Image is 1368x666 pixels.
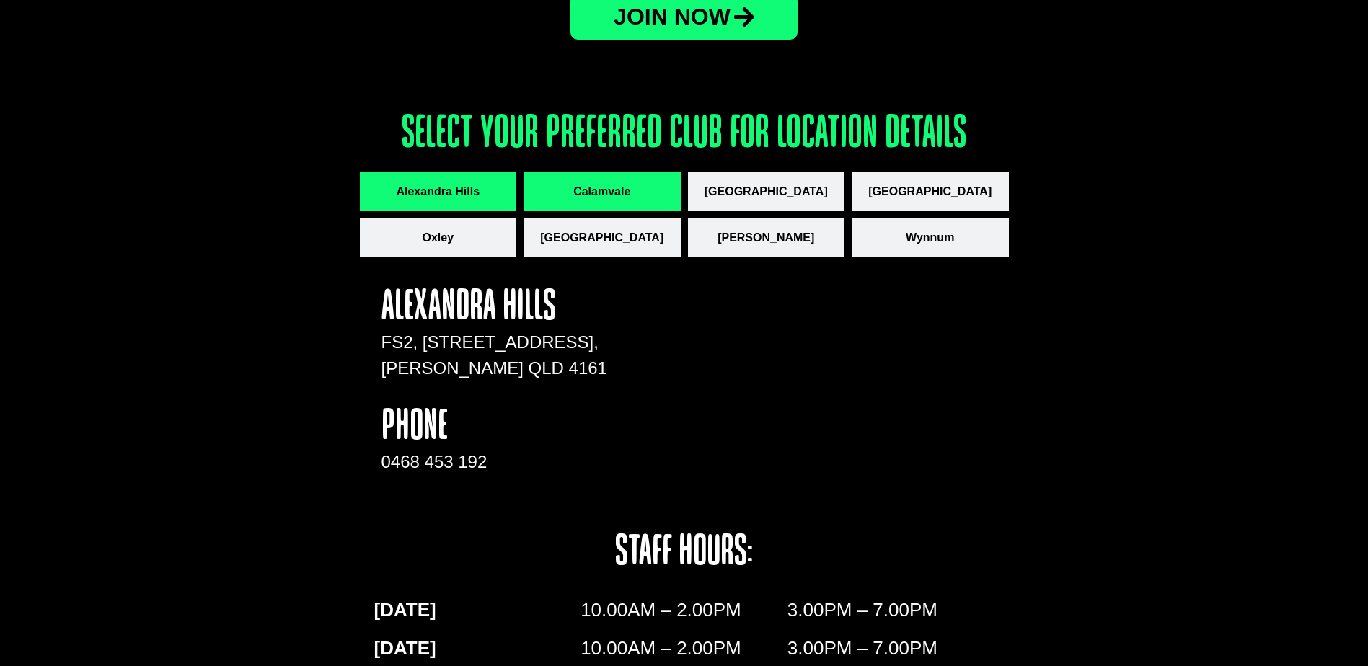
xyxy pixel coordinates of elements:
[868,183,992,200] span: [GEOGRAPHIC_DATA]
[638,286,987,502] iframe: apbct__label_id__gravity_form
[360,112,1009,158] h3: Select your preferred club for location details
[614,5,731,28] span: JOin now
[540,229,663,247] span: [GEOGRAPHIC_DATA]
[381,329,609,381] p: FS2, [STREET_ADDRESS], [PERSON_NAME] QLD 4161
[422,229,454,247] span: Oxley
[396,183,480,200] span: Alexandra Hills
[381,406,609,449] h4: phone
[718,229,814,247] span: [PERSON_NAME]
[705,183,828,200] span: [GEOGRAPHIC_DATA]
[573,183,630,200] span: Calamvale
[506,531,862,574] h4: staff hours:
[787,596,994,624] p: 3.00PM – 7.00PM
[906,229,954,247] span: Wynnum
[787,634,994,662] p: 3.00PM – 7.00PM
[374,596,581,624] p: [DATE]
[581,596,787,624] p: 10.00AM – 2.00PM
[381,286,609,329] h4: Alexandra Hills
[581,634,787,662] p: 10.00AM – 2.00PM
[381,449,609,475] div: 0468 453 192
[374,634,581,662] p: [DATE]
